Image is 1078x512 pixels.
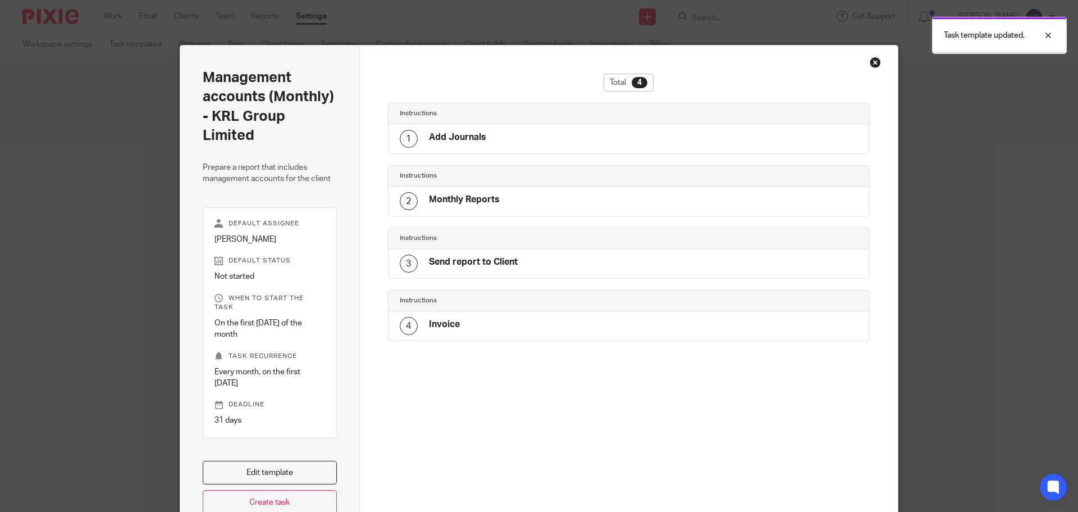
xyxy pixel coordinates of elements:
p: Task template updated. [944,30,1025,41]
div: Close this dialog window [870,57,881,68]
div: 4 [400,317,418,335]
div: 3 [400,255,418,273]
h2: Management accounts (Monthly) - KRL Group Limited [203,68,337,145]
h4: Instructions [400,296,629,305]
div: Total [604,74,654,92]
p: When to start the task [214,294,325,312]
p: 31 days [214,415,325,426]
h4: Send report to Client [429,256,518,268]
p: Deadline [214,400,325,409]
p: Default status [214,256,325,265]
h4: Invoice [429,319,460,330]
div: 2 [400,192,418,210]
h4: Monthly Reports [429,194,500,206]
h4: Instructions [400,171,629,180]
div: 1 [400,130,418,148]
p: Task recurrence [214,352,325,361]
p: [PERSON_NAME] [214,234,325,245]
h4: Instructions [400,109,629,118]
a: Edit template [203,461,337,485]
p: Every month, on the first [DATE] [214,366,325,389]
div: 4 [632,77,647,88]
h4: Instructions [400,234,629,243]
p: On the first [DATE] of the month [214,318,325,341]
h4: Add Journals [429,132,486,143]
p: Default assignee [214,219,325,228]
p: Not started [214,271,325,282]
p: Prepare a report that includes management accounts for the client [203,162,337,185]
